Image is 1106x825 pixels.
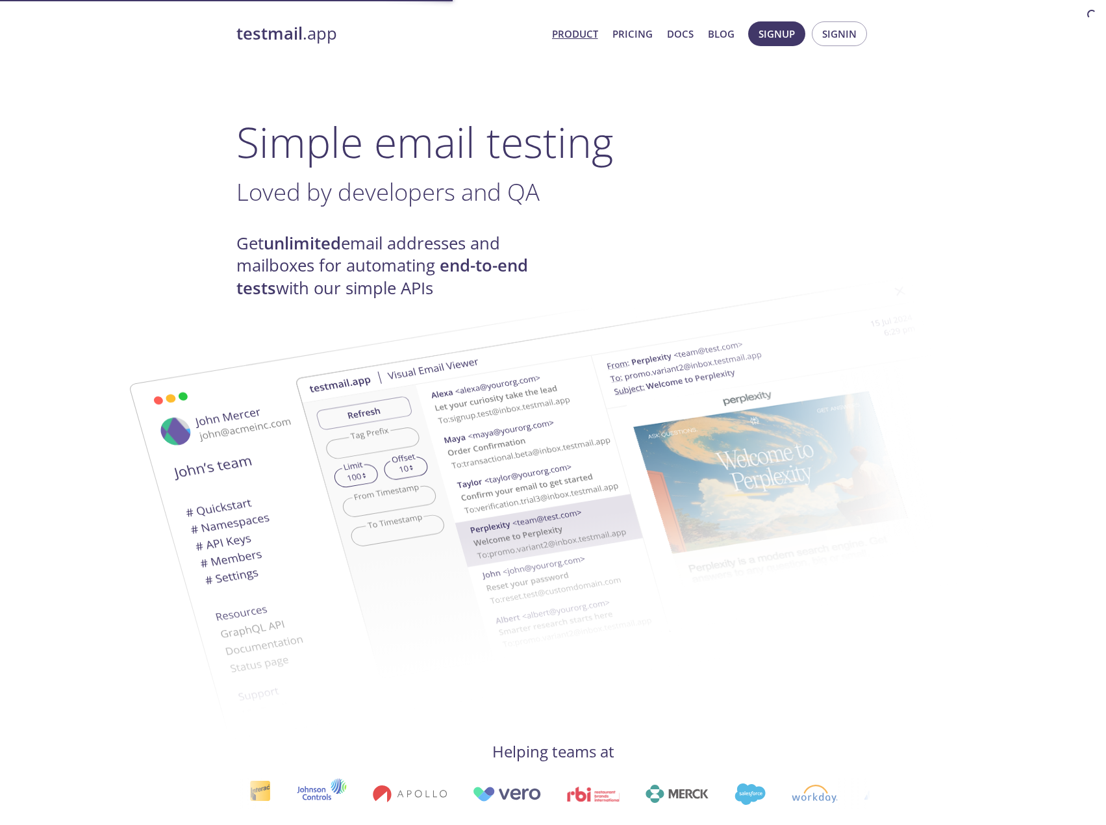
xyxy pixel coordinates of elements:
a: Blog [708,25,735,42]
a: testmail.app [236,23,542,45]
img: testmail-email-viewer [80,301,781,741]
h1: Simple email testing [236,117,870,167]
strong: testmail [236,22,303,45]
span: Signup [759,25,795,42]
span: Loved by developers and QA [236,175,540,208]
h4: Get email addresses and mailboxes for automating with our simple APIs [236,233,553,299]
img: merck [646,785,709,803]
h4: Helping teams at [236,741,870,762]
a: Product [552,25,598,42]
strong: end-to-end tests [236,254,528,299]
img: rbi [567,787,620,802]
img: salesforce [735,783,766,805]
a: Docs [667,25,694,42]
img: apollo [373,785,447,803]
img: testmail-email-viewer [294,259,996,698]
img: workday [792,785,838,803]
button: Signup [748,21,805,46]
span: Signin [822,25,857,42]
img: johnsoncontrols [297,778,347,809]
img: vero [473,787,542,802]
button: Signin [812,21,867,46]
strong: unlimited [264,232,341,255]
a: Pricing [612,25,653,42]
